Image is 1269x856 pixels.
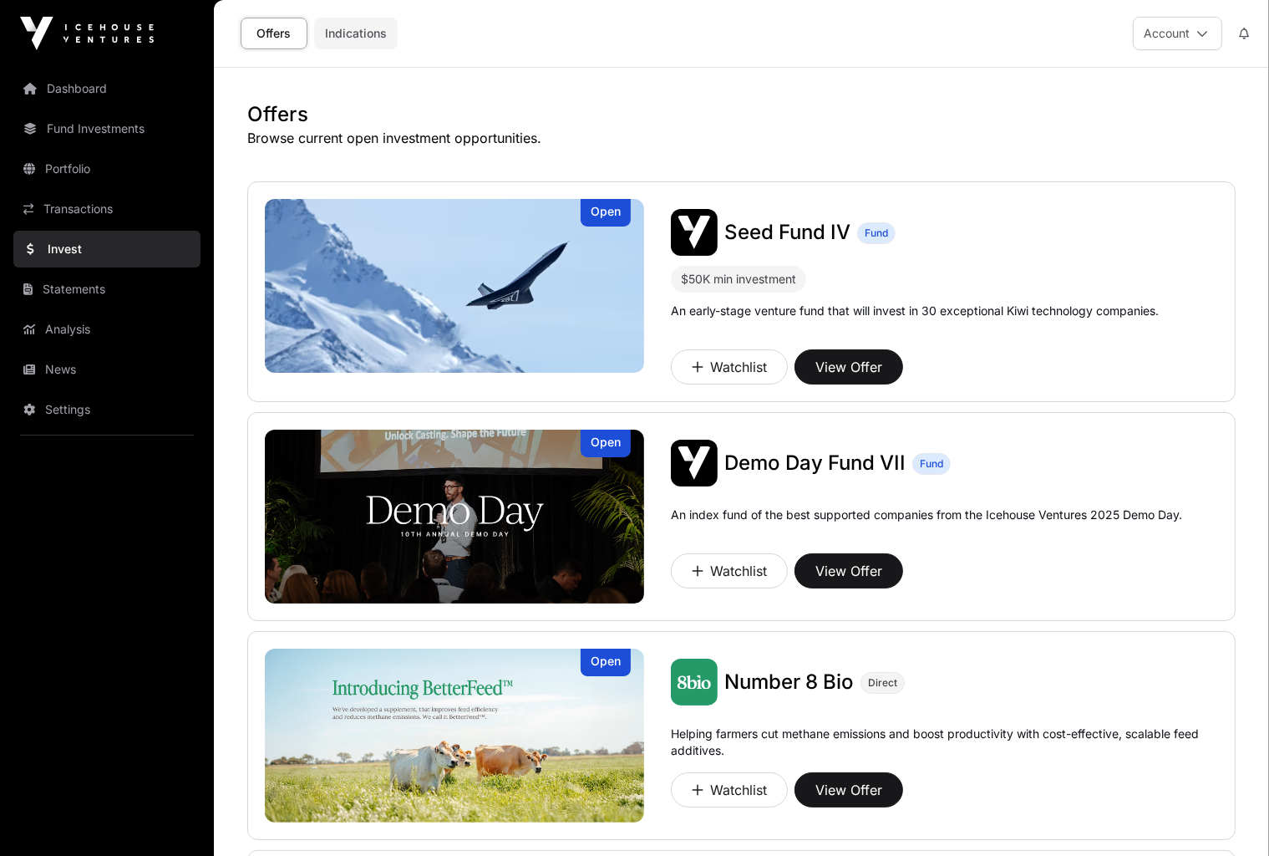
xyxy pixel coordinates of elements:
a: Number 8 Bio [724,669,854,695]
a: Demo Day Fund VIIOpen [265,430,644,604]
img: Demo Day Fund VII [671,440,718,487]
a: Analysis [13,311,201,348]
div: Open [581,649,631,676]
img: Number 8 Bio [671,659,718,706]
div: $50K min investment [681,269,796,289]
img: Demo Day Fund VII [265,430,644,604]
button: View Offer [794,772,903,808]
span: Number 8 Bio [724,670,854,694]
button: View Offer [794,553,903,588]
img: Seed Fund IV [671,209,718,256]
p: An index fund of the best supported companies from the Icehouse Ventures 2025 Demo Day. [671,507,1182,523]
a: Demo Day Fund VII [724,450,906,476]
a: Statements [13,271,201,308]
a: Settings [13,391,201,428]
div: Open [581,199,631,227]
p: Helping farmers cut methane emissions and boost productivity with cost-effective, scalable feed a... [671,726,1218,766]
span: Direct [868,676,897,690]
a: Dashboard [13,70,201,107]
button: View Offer [794,349,903,385]
p: An early-stage venture fund that will invest in 30 exceptional Kiwi technology companies. [671,303,1159,319]
button: Watchlist [671,772,788,808]
iframe: Chat Widget [1185,776,1269,856]
a: Invest [13,231,201,267]
a: Seed Fund IV [724,219,850,246]
img: Icehouse Ventures Logo [20,17,154,50]
a: Fund Investments [13,110,201,147]
img: Number 8 Bio [265,649,644,823]
h1: Offers [247,101,1236,128]
a: Portfolio [13,150,201,187]
span: Seed Fund IV [724,220,850,244]
span: Demo Day Fund VII [724,451,906,475]
a: Number 8 BioOpen [265,649,644,823]
a: Seed Fund IVOpen [265,199,644,373]
img: Seed Fund IV [265,199,644,373]
span: Fund [920,457,943,471]
button: Watchlist [671,553,788,588]
div: $50K min investment [671,266,806,293]
a: Indications [314,18,398,49]
a: Offers [241,18,307,49]
button: Watchlist [671,349,788,385]
span: Fund [865,227,888,240]
p: Browse current open investment opportunities. [247,128,1236,148]
div: Open [581,430,631,457]
a: Transactions [13,191,201,227]
button: Account [1133,17,1222,50]
a: News [13,351,201,388]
